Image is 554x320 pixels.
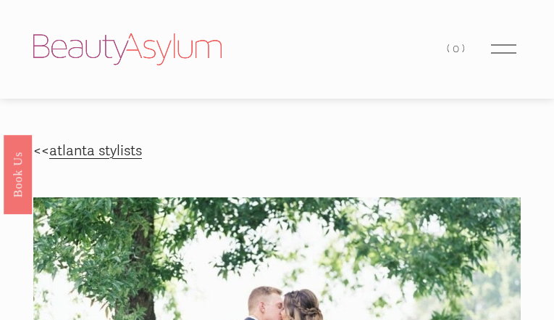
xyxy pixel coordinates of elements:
[4,134,32,213] a: Book Us
[447,42,453,55] span: (
[33,33,222,65] img: Beauty Asylum | Bridal Hair &amp; Makeup Charlotte &amp; Atlanta
[462,42,468,55] span: )
[49,142,142,160] a: atlanta stylists
[33,139,521,164] p: <<
[453,42,462,55] span: 0
[447,39,467,59] a: 0 items in cart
